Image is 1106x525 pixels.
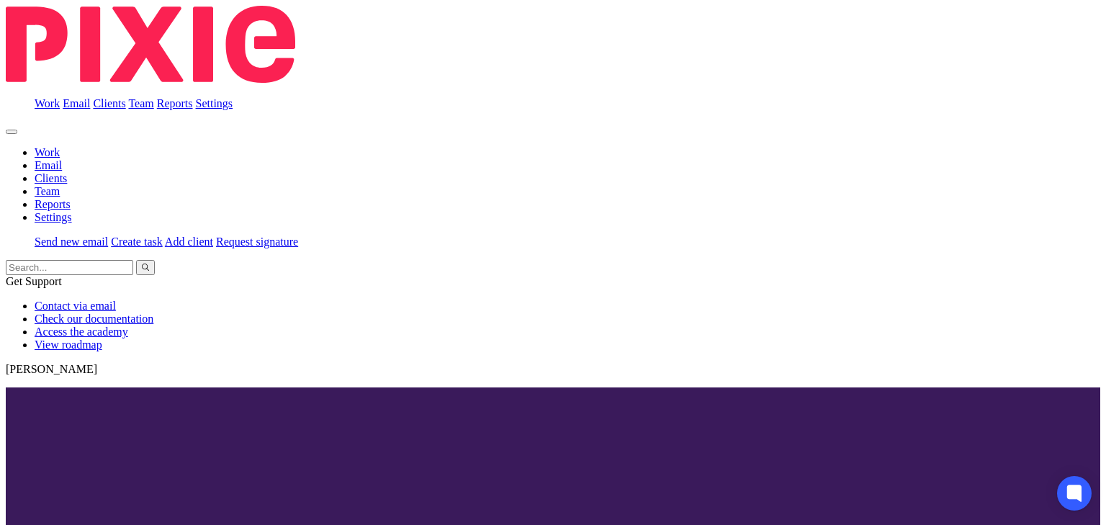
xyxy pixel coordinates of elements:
[6,6,295,83] img: Pixie
[35,235,108,248] a: Send new email
[35,159,62,171] a: Email
[136,260,155,275] button: Search
[111,235,163,248] a: Create task
[35,146,60,158] a: Work
[35,326,128,338] a: Access the academy
[63,97,90,109] a: Email
[6,363,1100,376] p: [PERSON_NAME]
[128,97,153,109] a: Team
[35,198,71,210] a: Reports
[216,235,298,248] a: Request signature
[157,97,193,109] a: Reports
[35,172,67,184] a: Clients
[196,97,233,109] a: Settings
[35,313,153,325] a: Check our documentation
[35,338,102,351] a: View roadmap
[93,97,125,109] a: Clients
[35,211,72,223] a: Settings
[6,260,133,275] input: Search
[165,235,213,248] a: Add client
[35,300,116,312] a: Contact via email
[35,185,60,197] a: Team
[35,97,60,109] a: Work
[6,275,62,287] span: Get Support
